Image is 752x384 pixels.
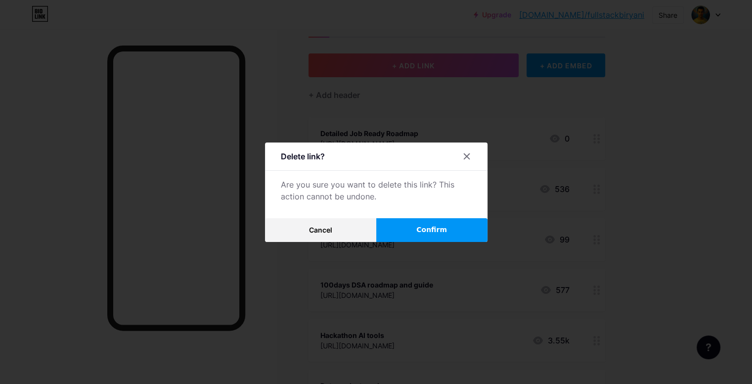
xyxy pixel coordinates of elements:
div: Delete link? [281,150,325,162]
button: Confirm [376,218,487,242]
button: Cancel [265,218,376,242]
span: Confirm [416,225,447,235]
span: Cancel [309,226,332,234]
div: Are you sure you want to delete this link? This action cannot be undone. [281,179,472,202]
